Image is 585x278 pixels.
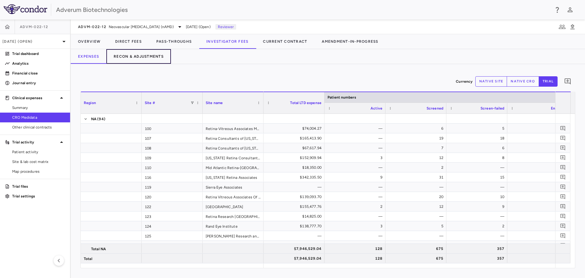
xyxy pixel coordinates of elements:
[78,24,106,29] span: ADVM-022-12
[142,202,203,211] div: 122
[560,145,566,151] svg: Add comment
[142,182,203,192] div: 119
[269,124,321,133] div: $74,004.27
[203,182,264,192] div: Sierra Eye Associates
[564,78,571,85] svg: Add comment
[539,76,558,87] button: trial
[12,61,65,66] p: Analytics
[203,221,264,231] div: Rand Eye Institute
[12,139,58,145] p: Trial activity
[328,95,356,99] span: Patient numbers
[391,211,443,221] div: —
[452,202,504,211] div: 9
[269,163,321,172] div: $18,350.00
[391,153,443,163] div: 12
[560,164,566,170] svg: Add comment
[142,231,203,240] div: 125
[142,221,203,231] div: 124
[513,163,565,172] div: —
[560,174,566,180] svg: Add comment
[314,34,385,49] button: Amendment-In-Progress
[452,143,504,153] div: 6
[269,221,321,231] div: $138,777.70
[452,172,504,182] div: 15
[269,133,321,143] div: $165,413.90
[12,95,58,101] p: Clinical expenses
[560,223,566,229] svg: Add comment
[56,5,550,14] div: Adverum Biotechnologies
[203,143,264,153] div: Retina Consultants of [US_STATE]-[GEOGRAPHIC_DATA]
[206,101,223,105] span: Site name
[269,244,321,254] div: $7,946,529.04
[391,133,443,143] div: 19
[91,114,97,124] span: NA
[513,124,565,133] div: —
[330,182,382,192] div: —
[71,34,108,49] button: Overview
[186,24,211,30] span: [DATE] (Open)
[391,254,443,263] div: 675
[513,182,565,192] div: —
[559,163,567,171] button: Add comment
[269,172,321,182] div: $342,335.50
[203,163,264,172] div: Mid Atlantic Retina-[GEOGRAPHIC_DATA]
[269,143,321,153] div: $67,617.94
[269,231,321,241] div: —
[551,106,565,110] span: Enrolled
[560,213,566,219] svg: Add comment
[452,182,504,192] div: —
[559,134,567,142] button: Add comment
[559,173,567,181] button: Add comment
[269,153,321,163] div: $152,909.94
[427,106,443,110] span: Screened
[560,155,566,161] svg: Add comment
[330,153,382,163] div: 3
[84,254,92,264] span: Total
[256,34,314,49] button: Current Contract
[513,254,565,263] div: 128
[145,101,155,105] span: Site #
[12,149,65,155] span: Patient activity
[513,231,565,241] div: —
[330,244,382,254] div: 128
[142,133,203,143] div: 107
[203,211,264,221] div: Retina Research [GEOGRAPHIC_DATA][US_STATE]
[12,70,65,76] p: Financial close
[452,163,504,172] div: —
[452,211,504,221] div: —
[513,244,565,254] div: 128
[203,202,264,211] div: [GEOGRAPHIC_DATA]
[71,49,106,64] button: Expenses
[391,182,443,192] div: —
[513,133,565,143] div: —
[391,231,443,241] div: —
[142,163,203,172] div: 110
[12,193,65,199] p: Trial settings
[513,153,565,163] div: 3
[560,135,566,141] svg: Add comment
[330,221,382,231] div: 3
[452,221,504,231] div: 2
[330,231,382,241] div: —
[559,124,567,132] button: Add comment
[203,231,264,240] div: [PERSON_NAME] Research and Development Center
[12,115,65,120] span: CRO Medidata
[12,80,65,86] p: Journal entry
[560,125,566,131] svg: Add comment
[456,79,473,84] p: Currency
[559,153,567,162] button: Add comment
[513,143,565,153] div: —
[290,101,321,105] span: Total LTD expense
[330,254,382,263] div: 128
[330,163,382,172] div: —
[142,153,203,162] div: 109
[142,172,203,182] div: 116
[452,254,504,263] div: 357
[330,124,382,133] div: —
[513,221,565,231] div: 3
[560,204,566,209] svg: Add comment
[203,172,264,182] div: [US_STATE] Retina Associates
[507,76,539,87] button: native cro
[560,233,566,239] svg: Add comment
[330,211,382,221] div: —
